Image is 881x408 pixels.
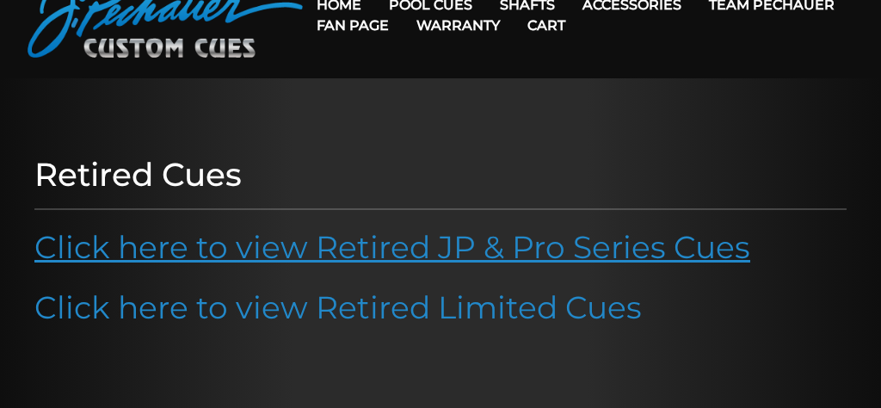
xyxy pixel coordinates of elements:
a: Click here to view Retired Limited Cues [34,288,642,326]
a: Cart [514,3,579,47]
a: Warranty [403,3,514,47]
h1: Retired Cues [34,156,847,195]
a: Click here to view Retired JP & Pro Series Cues [34,228,750,266]
a: Fan Page [303,3,403,47]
